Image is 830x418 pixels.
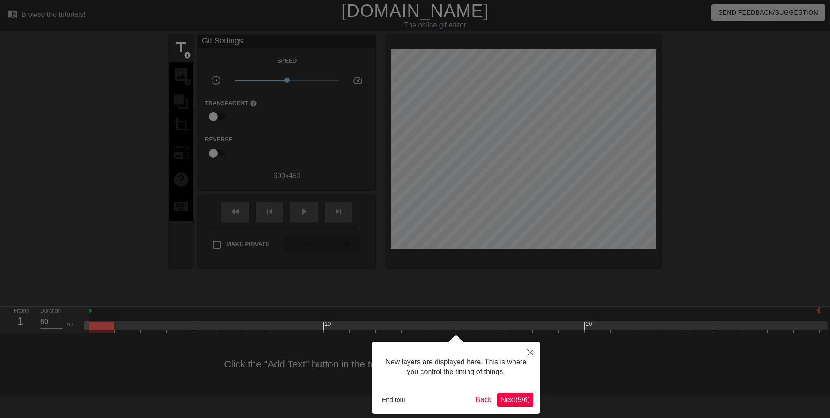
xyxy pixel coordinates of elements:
button: Close [521,342,540,362]
button: Back [472,393,495,407]
div: New layers are displayed here. This is where you control the timing of things. [378,348,533,386]
button: Next [497,393,533,407]
button: End tour [378,393,409,406]
span: Next ( 5 / 6 ) [501,396,530,403]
